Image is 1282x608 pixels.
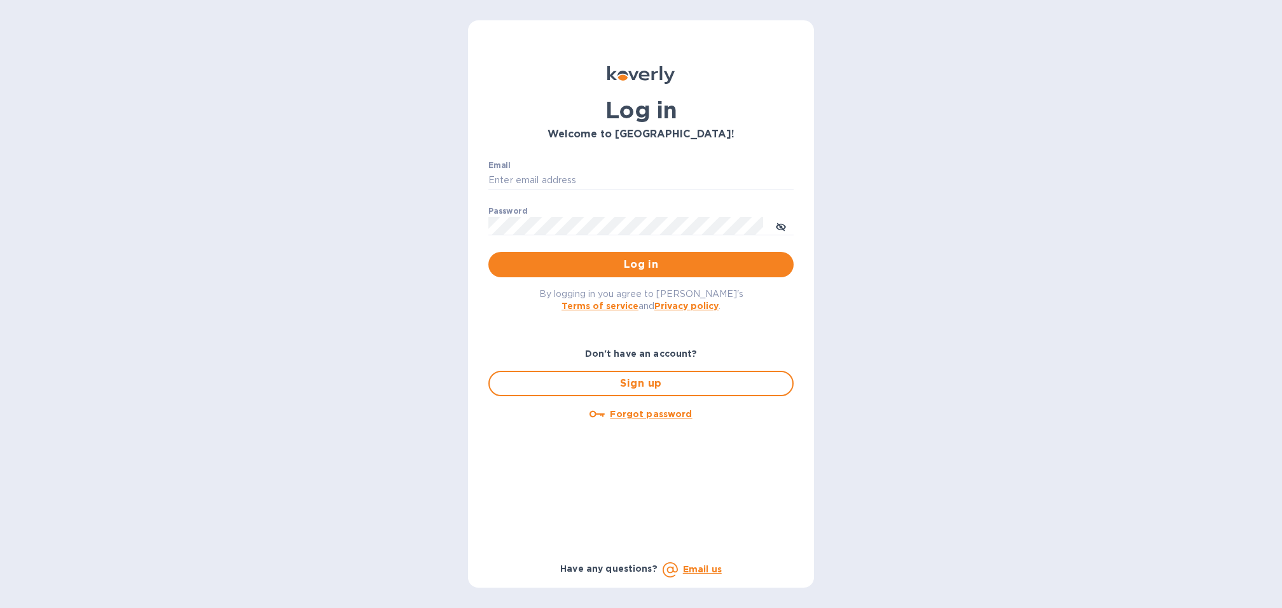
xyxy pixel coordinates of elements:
h3: Welcome to [GEOGRAPHIC_DATA]! [488,128,794,141]
span: Sign up [500,376,782,391]
a: Privacy policy [654,301,719,311]
a: Email us [683,564,722,574]
input: Enter email address [488,171,794,190]
img: Koverly [607,66,675,84]
h1: Log in [488,97,794,123]
button: Log in [488,252,794,277]
button: Sign up [488,371,794,396]
span: Log in [499,257,783,272]
label: Password [488,207,527,215]
u: Forgot password [610,409,692,419]
b: Don't have an account? [585,349,698,359]
label: Email [488,162,511,169]
span: By logging in you agree to [PERSON_NAME]'s and . [539,289,743,311]
b: Have any questions? [560,563,658,574]
a: Terms of service [562,301,638,311]
button: toggle password visibility [768,213,794,238]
